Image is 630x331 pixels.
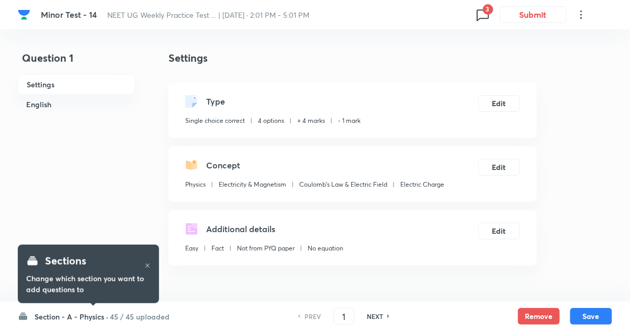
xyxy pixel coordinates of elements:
p: Coulomb's Law & Electric Field [299,180,387,189]
button: Save [570,308,612,325]
p: - 1 mark [338,116,361,125]
h4: Sections [45,253,86,269]
p: Electricity & Magnetism [219,180,286,189]
p: Not from PYQ paper [237,244,295,253]
h5: Additional details [206,223,275,235]
h6: NEXT [367,312,383,321]
p: No equation [308,244,343,253]
p: Physics [185,180,206,189]
img: questionType.svg [185,95,198,108]
h6: PREV [305,312,321,321]
a: Company Logo [18,8,32,21]
h5: Type [206,95,225,108]
p: + 4 marks [297,116,325,125]
span: Minor Test - 14 [41,9,97,20]
span: ⁠NEET UG Weekly Practice Test ... | [DATE] · 2:01 PM - 5:01 PM [107,10,310,20]
img: questionDetails.svg [185,223,198,235]
p: Easy [185,244,198,253]
p: 4 options [258,116,284,125]
p: Single choice correct [185,116,245,125]
h4: Settings [168,50,537,66]
p: Electric Charge [400,180,444,189]
span: 3 [483,4,493,15]
img: Company Logo [18,8,30,21]
h6: Section - A - Physics · [35,311,108,322]
h6: English [18,95,135,114]
button: Edit [478,159,520,176]
button: Submit [500,6,567,23]
img: questionConcept.svg [185,159,198,172]
h6: 45 / 45 uploaded [110,311,170,322]
button: Remove [518,308,560,325]
button: Edit [478,95,520,112]
h6: Settings [18,74,135,95]
h5: Concept [206,159,240,172]
h4: Question 1 [18,50,135,74]
p: Fact [211,244,224,253]
button: Edit [478,223,520,239]
h6: Change which section you want to add questions to [26,273,151,295]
